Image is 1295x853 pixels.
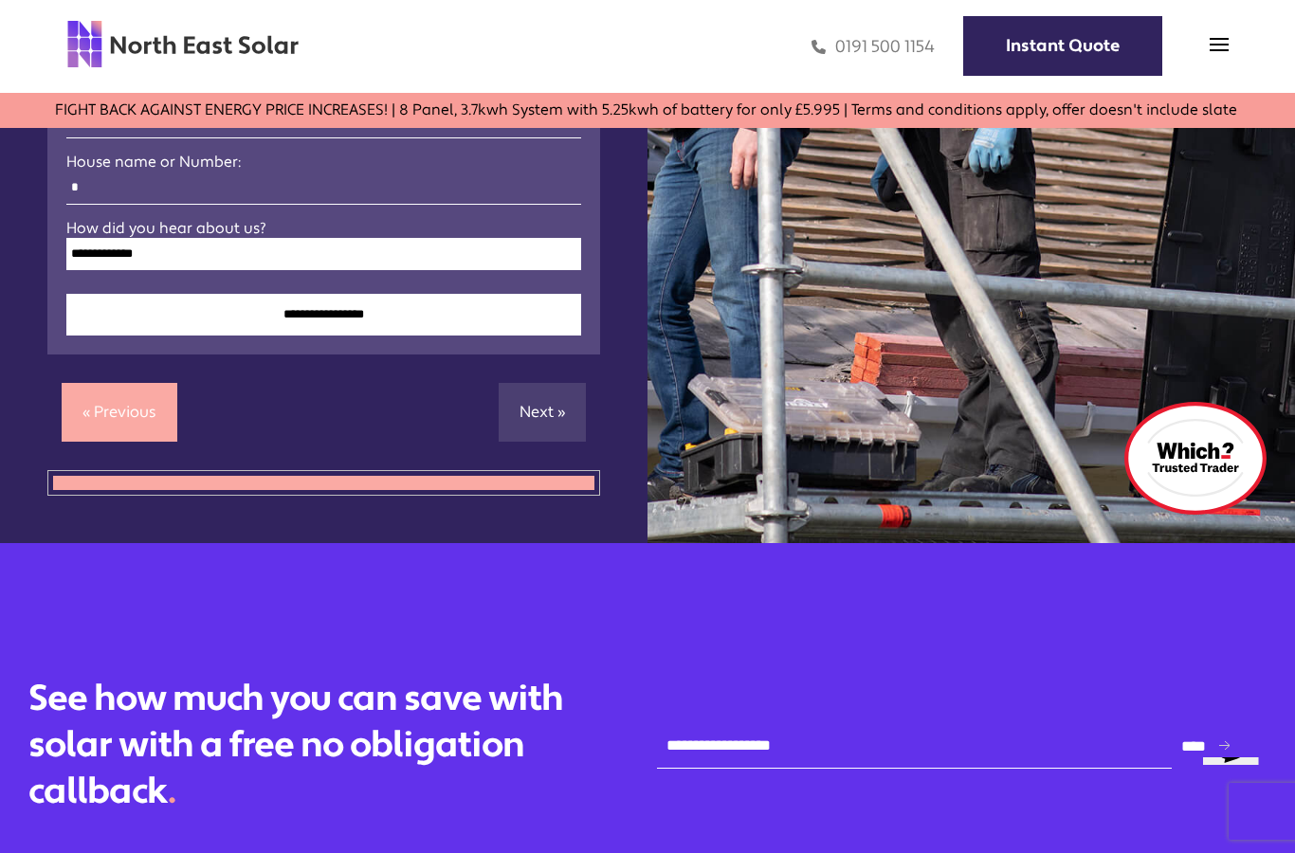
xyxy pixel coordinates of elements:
[62,383,177,442] a: « Previous
[963,16,1162,76] a: Instant Quote
[66,219,581,238] label: How did you hear about us?
[28,676,597,816] h2: See how much you can save with solar with a free no obligation callback
[1210,35,1229,54] img: menu icon
[499,383,586,442] a: Next »
[1124,402,1267,515] img: which logo
[812,36,935,58] a: 0191 500 1154
[657,722,1267,770] form: Contact form
[66,153,581,172] label: House name or Number:
[812,36,826,58] img: phone icon
[1195,757,1280,838] iframe: chat widget
[168,769,175,814] span: .
[66,19,300,69] img: north east solar logo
